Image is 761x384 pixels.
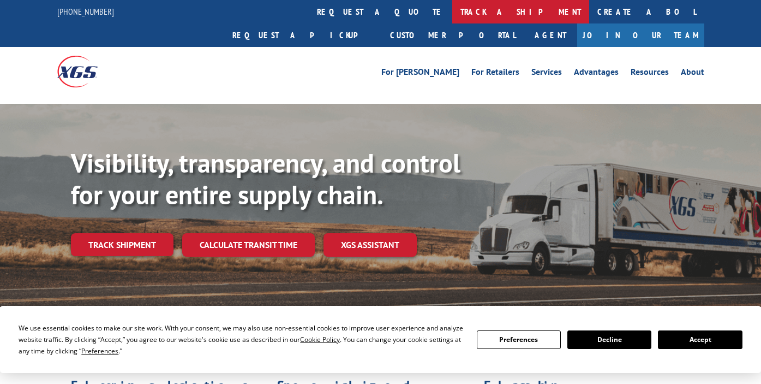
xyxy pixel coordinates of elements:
a: Advantages [574,68,619,80]
span: Preferences [81,346,118,356]
div: We use essential cookies to make our site work. With your consent, we may also use non-essential ... [19,322,463,357]
button: Preferences [477,330,561,349]
a: About [681,68,704,80]
a: [PHONE_NUMBER] [57,6,114,17]
button: Accept [658,330,742,349]
span: Cookie Policy [300,335,340,344]
a: Join Our Team [577,23,704,47]
a: Services [531,68,562,80]
b: Visibility, transparency, and control for your entire supply chain. [71,146,460,211]
button: Decline [567,330,651,349]
a: Track shipment [71,233,173,256]
a: For Retailers [471,68,519,80]
a: For [PERSON_NAME] [381,68,459,80]
a: XGS ASSISTANT [323,233,417,257]
a: Customer Portal [382,23,524,47]
a: Request a pickup [224,23,382,47]
a: Calculate transit time [182,233,315,257]
a: Agent [524,23,577,47]
a: Resources [631,68,669,80]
